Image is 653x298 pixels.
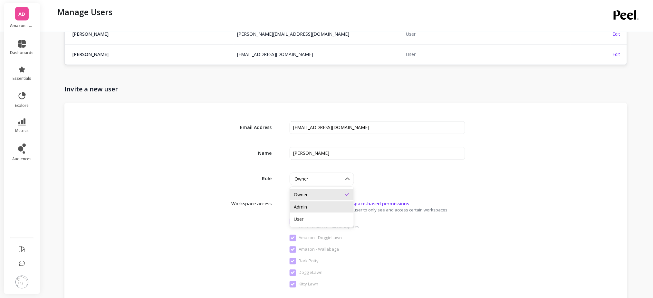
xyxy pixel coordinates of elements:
[237,31,350,37] a: [PERSON_NAME][EMAIL_ADDRESS][DOMAIN_NAME]
[613,51,620,57] span: Edit
[10,50,34,55] span: dashboards
[12,156,32,162] span: audiences
[290,235,342,241] span: Amazon - DoggieLawn
[226,150,272,157] span: Name
[294,192,350,198] div: Owner
[290,258,319,265] span: Bark Potty
[290,147,465,160] input: First Last
[72,31,230,37] span: [PERSON_NAME]
[72,51,230,58] span: [PERSON_NAME]
[613,31,620,37] span: Edit
[290,201,465,207] span: Upgrade your plan for workspace-based permissions
[15,103,29,108] span: explore
[294,204,350,210] div: Admin
[19,10,25,18] span: AD
[10,23,34,28] p: Amazon - DoggieLawn
[15,128,29,133] span: metrics
[402,24,571,44] td: User
[402,44,571,64] td: User
[294,176,308,182] span: Owner
[13,76,31,81] span: essentials
[290,270,322,276] span: DoggieLawn
[226,176,272,182] span: Role
[290,281,318,288] span: Kitty Lawn
[290,207,500,213] span: Permissions can be set for each user to only see and access certain workspaces
[294,216,350,222] div: User
[15,276,28,289] img: profile picture
[290,247,339,253] span: Amazon - Wallabaga
[57,6,112,17] p: Manage Users
[226,125,272,131] span: Email Address
[226,198,272,207] span: Workspace access
[64,85,627,94] h1: Invite a new user
[237,51,313,57] a: [EMAIL_ADDRESS][DOMAIN_NAME]
[290,121,465,134] input: name@example.com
